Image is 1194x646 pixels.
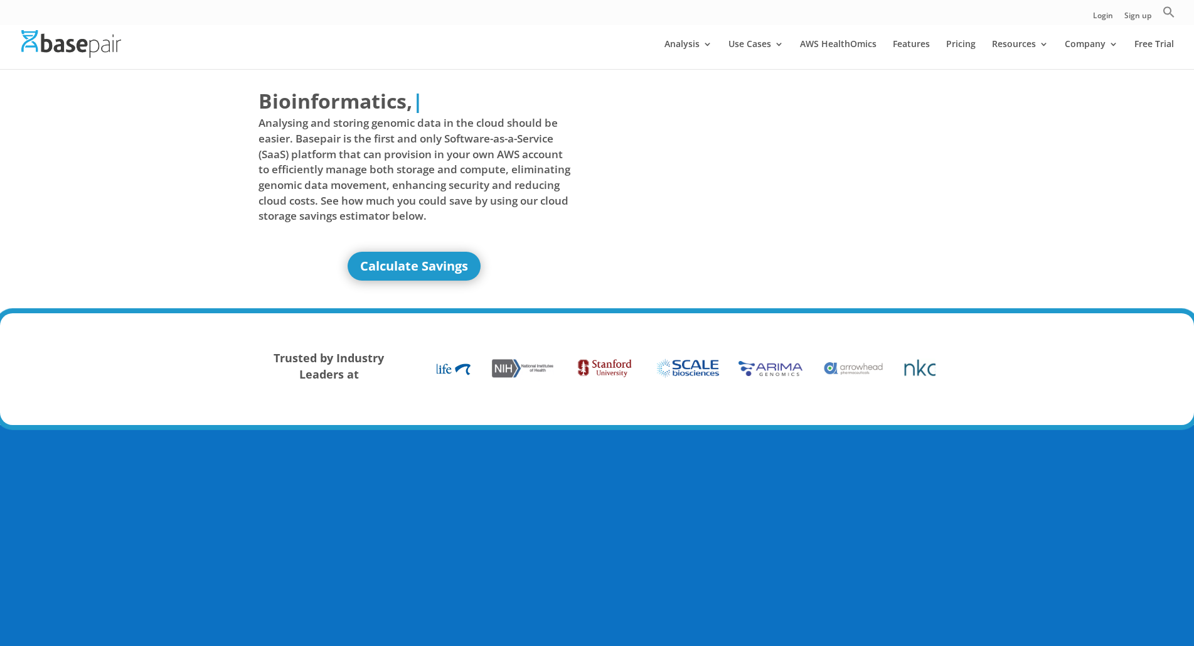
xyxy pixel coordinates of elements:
span: | [412,87,424,114]
a: Features [893,40,930,69]
strong: Trusted by Industry Leaders at [274,350,384,382]
span: Analysing and storing genomic data in the cloud should be easier. Basepair is the first and only ... [259,116,571,223]
a: Sign up [1124,12,1151,25]
a: Free Trial [1134,40,1174,69]
a: Search Icon Link [1163,6,1175,25]
svg: Search [1163,6,1175,18]
span: Bioinformatics, [259,87,412,116]
a: Calculate Savings [348,252,481,281]
iframe: Basepair - NGS Analysis Simplified [607,87,919,262]
img: Basepair [21,30,121,57]
a: Analysis [664,40,712,69]
a: Login [1093,12,1113,25]
a: AWS HealthOmics [800,40,877,69]
a: Pricing [946,40,976,69]
a: Resources [992,40,1048,69]
a: Company [1065,40,1118,69]
a: Use Cases [728,40,784,69]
